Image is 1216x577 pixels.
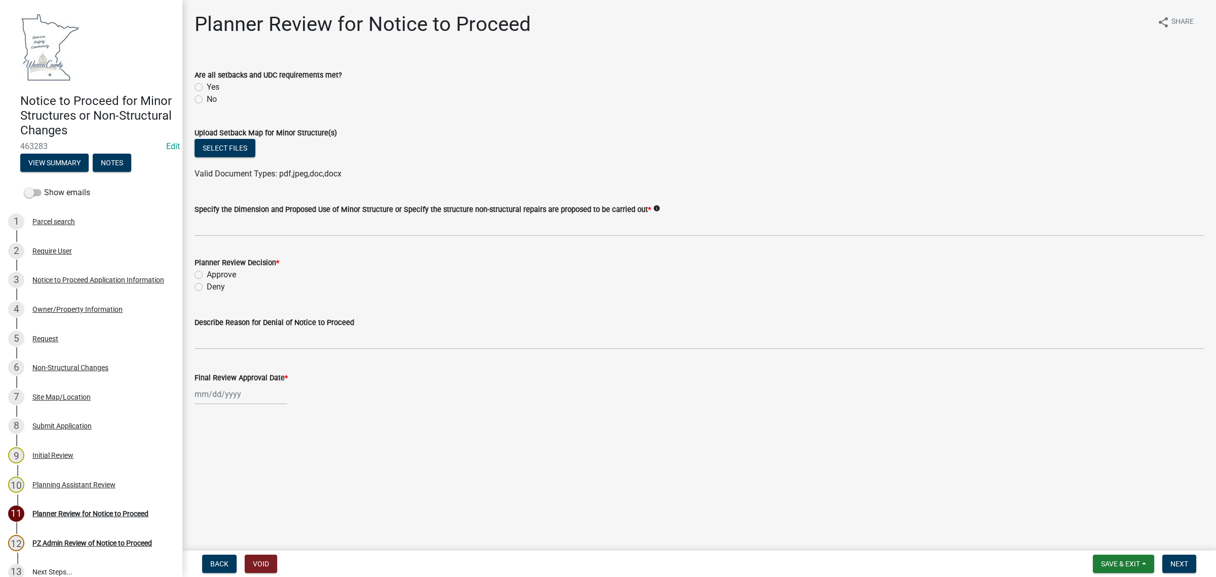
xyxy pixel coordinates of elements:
[32,247,72,255] div: Require User
[8,272,24,288] div: 3
[32,510,148,517] div: Planner Review for Notice to Proceed
[1149,12,1202,32] button: shareShare
[195,139,255,157] button: Select files
[195,12,531,37] h1: Planner Review for Notice to Proceed
[8,418,24,434] div: 8
[20,154,89,172] button: View Summary
[1171,16,1194,28] span: Share
[32,218,75,225] div: Parcel search
[93,154,131,172] button: Notes
[195,169,341,178] span: Valid Document Types: pdf,jpeg,doc,docx
[20,141,162,151] span: 463283
[8,243,24,259] div: 2
[195,206,651,213] label: Specify the Dimension and Proposed Use of Minor Structure or Specify the structure non-structural...
[195,384,287,405] input: mm/dd/yyyy
[653,205,660,212] i: info
[195,72,342,79] label: Are all setbacks and UDC requirements met?
[32,481,116,488] div: Planning Assistant Review
[32,335,58,342] div: Request
[210,560,229,568] span: Back
[207,81,219,93] label: Yes
[20,11,80,83] img: Waseca County, Minnesota
[32,276,164,283] div: Notice to Proceed Application Information
[207,281,225,293] label: Deny
[166,141,180,151] a: Edit
[1101,560,1140,568] span: Save & Exit
[1162,555,1196,573] button: Next
[8,477,24,493] div: 10
[32,306,123,313] div: Owner/Property Information
[195,319,354,327] label: Describe Reason for Denial of Notice to Proceed
[166,141,180,151] wm-modal-confirm: Edit Application Number
[20,160,89,168] wm-modal-confirm: Summary
[32,393,91,401] div: Site Map/Location
[8,213,24,230] div: 1
[93,160,131,168] wm-modal-confirm: Notes
[1093,555,1154,573] button: Save & Exit
[1157,16,1169,28] i: share
[32,364,108,371] div: Non-Structural Changes
[32,422,92,429] div: Submit Application
[1170,560,1188,568] span: Next
[8,389,24,405] div: 7
[8,301,24,317] div: 4
[195,375,288,382] label: Final Review Approval Date
[245,555,277,573] button: Void
[24,187,90,199] label: Show emails
[32,452,73,459] div: Initial Review
[207,93,217,105] label: No
[8,331,24,347] div: 5
[8,447,24,463] div: 9
[195,260,279,267] label: Planner Review Decision
[202,555,237,573] button: Back
[195,130,337,137] label: Upload Setback Map for Minor Structure(s)
[32,539,152,547] div: PZ Admin Review of Notice to Proceed
[8,359,24,376] div: 6
[8,506,24,522] div: 11
[8,535,24,551] div: 12
[207,269,236,281] label: Approve
[20,94,174,137] h4: Notice to Proceed for Minor Structures or Non-Structural Changes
